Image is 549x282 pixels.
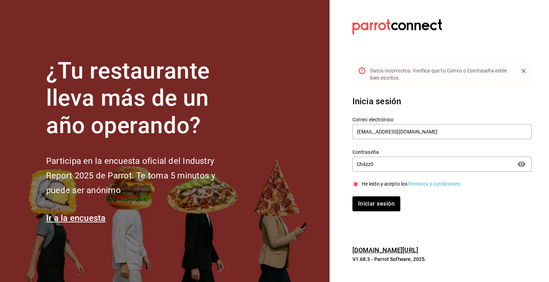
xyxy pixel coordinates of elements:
button: Close [518,66,529,76]
a: Ir a la encuesta [46,213,106,223]
h3: Inicia sesión [352,95,532,108]
button: passwordField [515,158,528,170]
h1: ¿Tu restaurante lleva más de un año operando? [46,57,239,140]
input: Ingresa tu correo electrónico [352,124,532,139]
h2: Participa en la encuesta oficial del Industry Report 2025 de Parrot. Te toma 5 minutos y puede se... [46,154,239,197]
a: Términos y condiciones. [407,181,461,187]
a: [DOMAIN_NAME][URL] [352,246,418,254]
div: Datos incorrectos. Verifica que tu Correo o Contraseña estén bien escritos. [370,64,513,84]
label: Contraseña [352,149,532,154]
button: Iniciar sesión [352,196,400,211]
input: Ingresa tu contraseña [352,157,513,171]
p: V1.68.3 - Parrot Software, 2025. [352,256,532,263]
label: Correo electrónico [352,117,532,122]
div: He leído y acepto los [362,180,462,188]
